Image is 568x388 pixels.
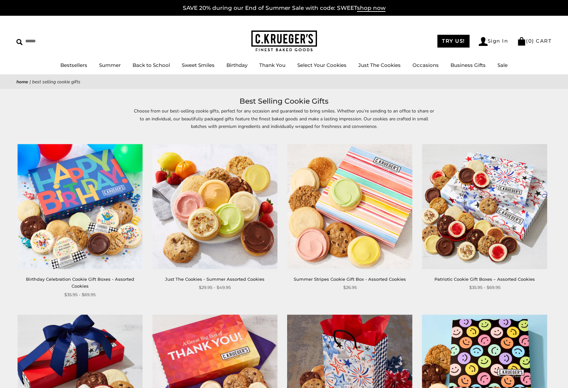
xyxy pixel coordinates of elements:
[133,107,435,137] p: Choose from our best-selling cookie gifts, perfect for any occasion and guaranteed to bring smile...
[497,62,508,68] a: Sale
[26,276,134,289] a: Birthday Celebration Cookie Gift Boxes - Assorted Cookies
[358,62,401,68] a: Just The Cookies
[182,62,215,68] a: Sweet Smiles
[528,38,532,44] span: 0
[133,62,170,68] a: Back to School
[251,31,317,52] img: C.KRUEGER'S
[259,62,285,68] a: Thank You
[16,78,552,86] nav: breadcrumbs
[517,38,552,44] a: (0) CART
[16,79,28,85] a: Home
[434,276,535,282] a: Patriotic Cookie Gift Boxes – Assorted Cookies
[16,36,95,46] input: Search
[412,62,439,68] a: Occasions
[226,62,247,68] a: Birthday
[165,276,264,282] a: Just The Cookies - Summer Assorted Cookies
[17,144,142,269] img: Birthday Celebration Cookie Gift Boxes - Assorted Cookies
[30,79,31,85] span: |
[517,37,526,46] img: Bag
[26,95,542,107] h1: Best Selling Cookie Gifts
[294,276,406,282] a: Summer Stripes Cookie Gift Box - Assorted Cookies
[32,79,80,85] span: Best Selling Cookie Gifts
[16,39,23,45] img: Search
[60,62,87,68] a: Bestsellers
[287,144,412,269] img: Summer Stripes Cookie Gift Box - Assorted Cookies
[343,284,357,291] span: $26.95
[437,35,470,48] a: TRY US!
[451,62,486,68] a: Business Gifts
[357,5,386,12] span: shop now
[152,144,277,269] img: Just The Cookies - Summer Assorted Cookies
[287,144,412,269] a: Summer Stripes Cookie Gift Box - Assorted Cookies
[422,144,547,269] img: Patriotic Cookie Gift Boxes – Assorted Cookies
[479,37,508,46] a: Sign In
[479,37,488,46] img: Account
[297,62,347,68] a: Select Your Cookies
[469,284,500,291] span: $35.95 - $69.95
[183,5,386,12] a: SAVE 20% during our End of Summer Sale with code: SWEETshop now
[64,291,95,298] span: $35.95 - $69.95
[99,62,121,68] a: Summer
[199,284,231,291] span: $29.95 - $49.95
